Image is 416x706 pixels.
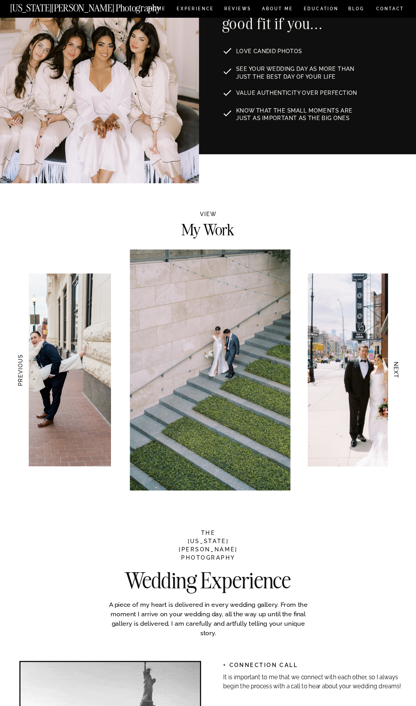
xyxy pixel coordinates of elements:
[174,529,242,561] h2: THE [US_STATE][PERSON_NAME] PHOTOGRAPHY
[236,65,361,78] p: See your wedding day as MORE THAN JUST the best day of your life
[17,348,24,392] h3: PREVIOUS
[191,212,225,220] h2: VIEW
[224,7,250,13] a: REVIEWS
[102,569,313,583] h2: Wedding Experience
[177,7,213,13] a: Experience
[236,107,368,120] p: Know that the small moments are just as important as the big ones
[104,600,312,635] p: A piece of my heart is delivered in every wedding gallery. From the moment I arrive on your weddi...
[376,5,405,13] a: CONTACT
[393,348,400,392] h3: NEXT
[236,89,359,95] p: Value authenticity over perfection
[147,7,167,13] a: HOME
[348,7,364,13] a: BLOG
[236,48,324,53] p: LOVE CANDID PHOTOS
[157,222,259,235] h2: My Work
[223,673,403,689] p: It is important to me that we connect with each other, so I always begin the process with a call ...
[262,7,293,13] a: ABOUT ME
[223,661,400,668] h2: + Connection Call
[10,4,184,9] a: [US_STATE][PERSON_NAME] Photography
[303,7,339,13] a: EDUCATION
